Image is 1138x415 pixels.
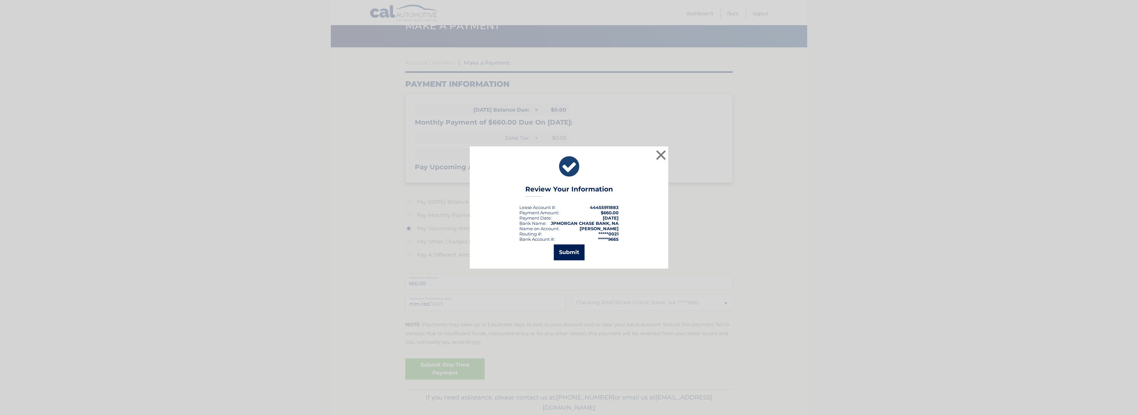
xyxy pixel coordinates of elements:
[590,205,619,210] strong: 44455911883
[554,244,585,260] button: Submit
[519,205,556,210] div: Lease Account #:
[525,185,613,197] h3: Review Your Information
[551,221,619,226] strong: JPMORGAN CHASE BANK, NA
[519,226,559,231] div: Name on Account:
[519,236,555,242] div: Bank Account #:
[654,148,668,162] button: ×
[603,215,619,221] span: [DATE]
[519,210,559,215] div: Payment Amount:
[580,226,619,231] strong: [PERSON_NAME]
[519,215,552,221] div: :
[519,221,547,226] div: Bank Name:
[519,215,551,221] span: Payment Date
[519,231,542,236] div: Routing #:
[601,210,619,215] span: $660.00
